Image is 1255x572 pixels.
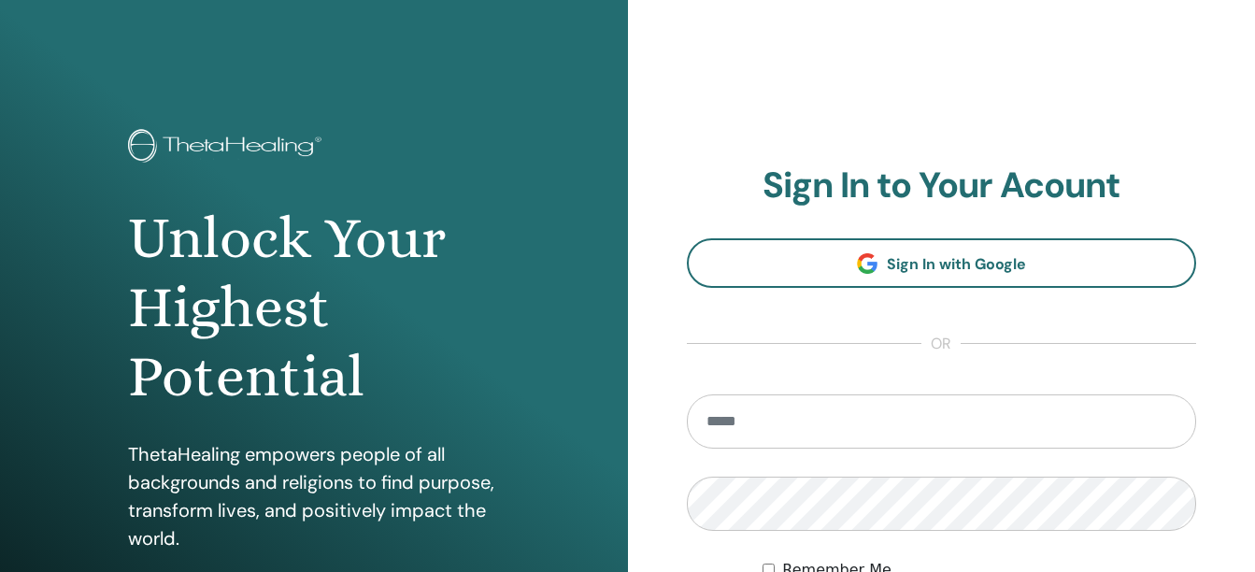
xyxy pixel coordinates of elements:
p: ThetaHealing empowers people of all backgrounds and religions to find purpose, transform lives, a... [128,440,500,552]
span: or [921,333,961,355]
a: Sign In with Google [687,238,1197,288]
h1: Unlock Your Highest Potential [128,204,500,412]
h2: Sign In to Your Acount [687,164,1197,207]
span: Sign In with Google [887,254,1026,274]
